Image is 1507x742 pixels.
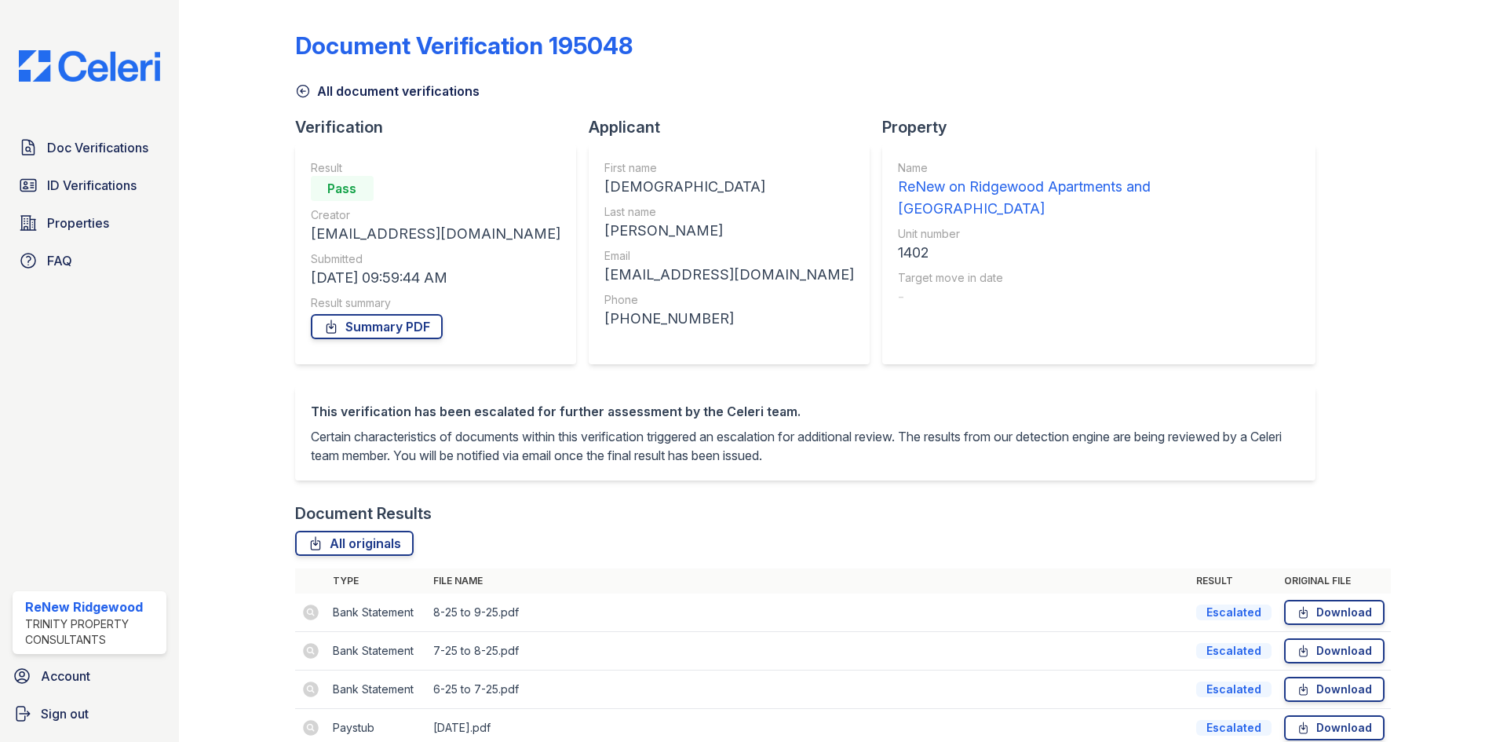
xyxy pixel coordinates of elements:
span: Doc Verifications [47,138,148,157]
th: Original file [1278,568,1391,594]
div: Document Results [295,503,432,525]
div: Escalated [1196,643,1272,659]
a: FAQ [13,245,166,276]
div: Last name [604,204,854,220]
div: Applicant [589,116,882,138]
a: Download [1284,677,1385,702]
th: File name [427,568,1190,594]
div: Submitted [311,251,560,267]
div: [EMAIL_ADDRESS][DOMAIN_NAME] [604,264,854,286]
th: Type [327,568,427,594]
span: FAQ [47,251,72,270]
p: Certain characteristics of documents within this verification triggered an escalation for additio... [311,427,1300,465]
div: Result summary [311,295,560,311]
div: Creator [311,207,560,223]
div: Phone [604,292,854,308]
a: Sign out [6,698,173,729]
img: CE_Logo_Blue-a8612792a0a2168367f1c8372b55b34899dd931a85d93a1a3d3e32e68fde9ad4.png [6,50,173,82]
div: Unit number [898,226,1300,242]
div: Result [311,160,560,176]
div: Name [898,160,1300,176]
div: [PHONE_NUMBER] [604,308,854,330]
div: [DATE] 09:59:44 AM [311,267,560,289]
iframe: chat widget [1441,679,1491,726]
div: Escalated [1196,720,1272,736]
div: ReNew on Ridgewood Apartments and [GEOGRAPHIC_DATA] [898,176,1300,220]
span: Sign out [41,704,89,723]
div: Trinity Property Consultants [25,616,160,648]
a: Properties [13,207,166,239]
a: All document verifications [295,82,480,101]
a: ID Verifications [13,170,166,201]
a: Download [1284,715,1385,740]
div: Document Verification 195048 [295,31,633,60]
div: [PERSON_NAME] [604,220,854,242]
div: Pass [311,176,374,201]
div: Email [604,248,854,264]
div: 1402 [898,242,1300,264]
div: [DEMOGRAPHIC_DATA] [604,176,854,198]
td: 8-25 to 9-25.pdf [427,594,1190,632]
a: Doc Verifications [13,132,166,163]
span: Properties [47,214,109,232]
td: Bank Statement [327,594,427,632]
div: This verification has been escalated for further assessment by the Celeri team. [311,402,1300,421]
div: - [898,286,1300,308]
div: [EMAIL_ADDRESS][DOMAIN_NAME] [311,223,560,245]
div: ReNew Ridgewood [25,598,160,616]
span: Account [41,667,90,685]
div: Property [882,116,1328,138]
a: Summary PDF [311,314,443,339]
span: ID Verifications [47,176,137,195]
a: All originals [295,531,414,556]
a: Name ReNew on Ridgewood Apartments and [GEOGRAPHIC_DATA] [898,160,1300,220]
td: Bank Statement [327,632,427,671]
td: 7-25 to 8-25.pdf [427,632,1190,671]
td: Bank Statement [327,671,427,709]
a: Download [1284,600,1385,625]
a: Download [1284,638,1385,663]
div: Target move in date [898,270,1300,286]
div: Escalated [1196,605,1272,620]
th: Result [1190,568,1278,594]
div: Verification [295,116,589,138]
div: Escalated [1196,682,1272,697]
a: Account [6,660,173,692]
td: 6-25 to 7-25.pdf [427,671,1190,709]
div: First name [604,160,854,176]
